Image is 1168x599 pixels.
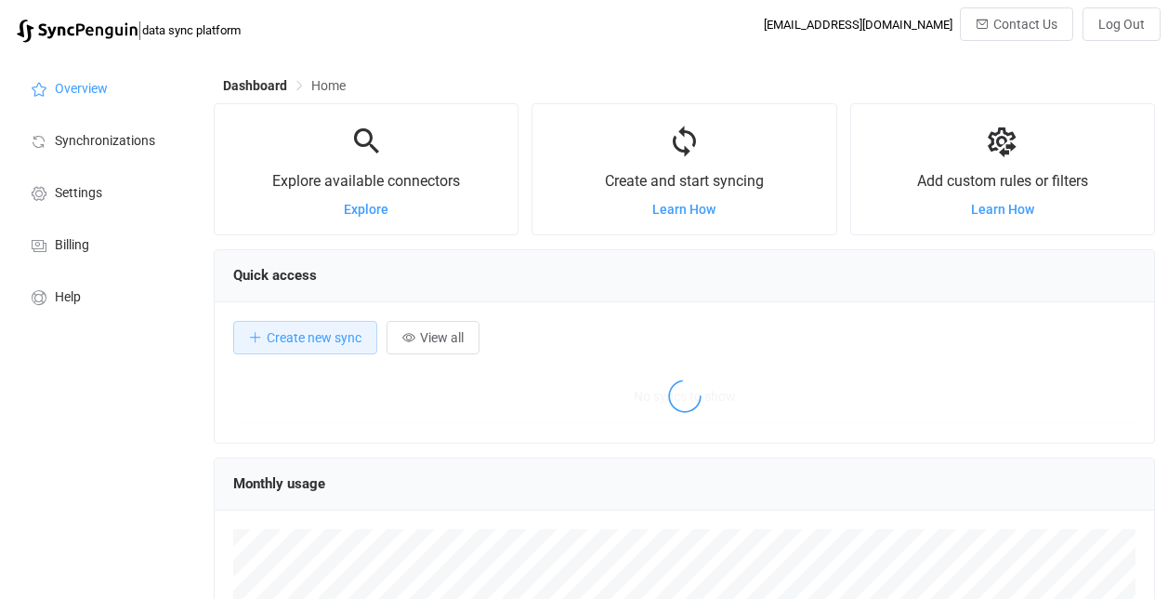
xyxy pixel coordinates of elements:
a: Settings [9,166,195,218]
span: data sync platform [142,23,241,37]
a: Explore [344,202,388,217]
a: Help [9,270,195,322]
div: Breadcrumb [223,79,346,92]
span: Dashboard [223,78,287,93]
button: Log Out [1083,7,1161,41]
img: syncpenguin.svg [17,20,138,43]
a: Learn How [652,202,715,217]
span: Home [311,78,346,93]
div: [EMAIL_ADDRESS][DOMAIN_NAME] [764,18,952,32]
span: Synchronizations [55,134,155,149]
span: Add custom rules or filters [917,172,1088,190]
span: Create and start syncing [605,172,764,190]
button: Create new sync [233,321,377,354]
a: |data sync platform [17,17,241,43]
span: | [138,17,142,43]
span: Quick access [233,267,317,284]
span: Help [55,290,81,305]
a: Overview [9,61,195,113]
span: Monthly usage [233,475,325,492]
span: Create new sync [267,330,361,345]
span: Contact Us [993,17,1057,32]
span: Explore available connectors [272,172,460,190]
span: Settings [55,186,102,201]
span: Overview [55,82,108,97]
button: View all [387,321,479,354]
a: Learn How [971,202,1034,217]
span: Log Out [1098,17,1145,32]
a: Synchronizations [9,113,195,166]
span: Billing [55,238,89,253]
button: Contact Us [960,7,1073,41]
a: Billing [9,218,195,270]
span: View all [420,330,464,345]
